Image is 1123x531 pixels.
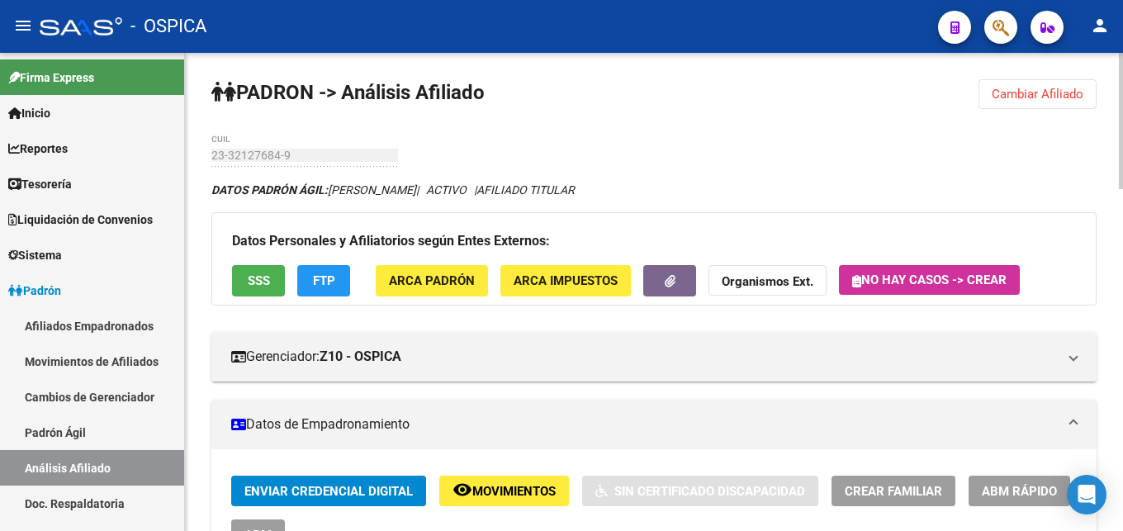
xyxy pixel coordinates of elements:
span: - OSPICA [130,8,206,45]
button: Crear Familiar [832,476,955,506]
mat-icon: menu [13,16,33,36]
span: Crear Familiar [845,484,942,499]
span: Liquidación de Convenios [8,211,153,229]
h3: Datos Personales y Afiliatorios según Entes Externos: [232,230,1076,253]
span: Movimientos [472,484,556,499]
span: Enviar Credencial Digital [244,484,413,499]
span: ARCA Padrón [389,274,475,289]
span: SSS [248,274,270,289]
button: ARCA Padrón [376,265,488,296]
mat-panel-title: Datos de Empadronamiento [231,415,1057,434]
span: Padrón [8,282,61,300]
button: ARCA Impuestos [500,265,631,296]
button: Organismos Ext. [708,265,827,296]
span: ABM Rápido [982,484,1057,499]
span: AFILIADO TITULAR [476,183,575,197]
mat-expansion-panel-header: Datos de Empadronamiento [211,400,1097,449]
span: Tesorería [8,175,72,193]
span: No hay casos -> Crear [852,273,1007,287]
button: Sin Certificado Discapacidad [582,476,818,506]
button: SSS [232,265,285,296]
mat-expansion-panel-header: Gerenciador:Z10 - OSPICA [211,332,1097,382]
span: ARCA Impuestos [514,274,618,289]
strong: Organismos Ext. [722,275,813,290]
button: ABM Rápido [969,476,1070,506]
button: Movimientos [439,476,569,506]
mat-icon: remove_red_eye [453,480,472,500]
span: Reportes [8,140,68,158]
button: FTP [297,265,350,296]
strong: DATOS PADRÓN ÁGIL: [211,183,328,197]
i: | ACTIVO | [211,183,575,197]
span: FTP [313,274,335,289]
button: Cambiar Afiliado [978,79,1097,109]
span: Sistema [8,246,62,264]
strong: PADRON -> Análisis Afiliado [211,81,485,104]
span: Sin Certificado Discapacidad [614,484,805,499]
div: Open Intercom Messenger [1067,475,1106,514]
span: [PERSON_NAME] [211,183,416,197]
button: No hay casos -> Crear [839,265,1020,295]
span: Inicio [8,104,50,122]
strong: Z10 - OSPICA [320,348,401,366]
span: Firma Express [8,69,94,87]
mat-panel-title: Gerenciador: [231,348,1057,366]
button: Enviar Credencial Digital [231,476,426,506]
mat-icon: person [1090,16,1110,36]
span: Cambiar Afiliado [992,87,1083,102]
